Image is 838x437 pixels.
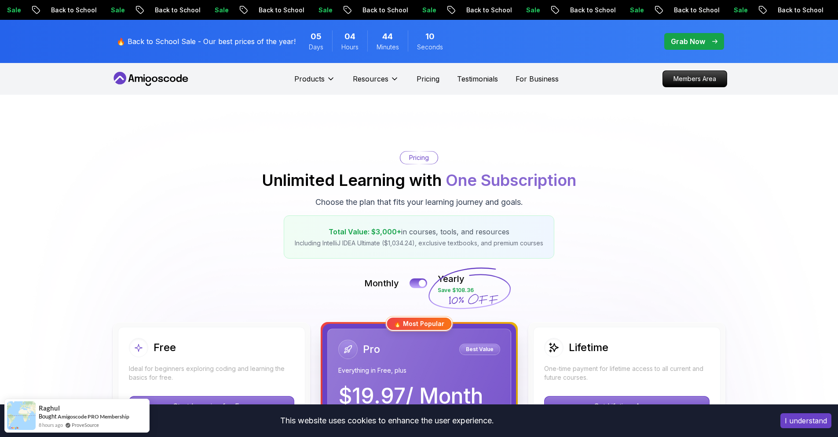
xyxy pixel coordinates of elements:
p: Get Lifetime Access [545,396,709,416]
button: Get Lifetime Access [544,396,710,416]
p: in courses, tools, and resources [295,226,543,237]
p: Products [294,74,325,84]
p: One-time payment for lifetime access to all current and future courses. [544,364,710,382]
span: 44 Minutes [382,30,393,43]
p: Resources [353,74,388,84]
p: Sale [657,6,685,15]
button: Products [294,74,335,91]
p: Back to School [701,6,761,15]
span: 5 Days [311,30,322,43]
span: Raghul [39,404,60,412]
p: Including IntelliJ IDEA Ultimate ($1,034.24), exclusive textbooks, and premium courses [295,239,543,248]
button: Resources [353,74,399,91]
p: Sale [138,6,166,15]
span: 4 Hours [344,30,355,43]
span: One Subscription [446,170,576,190]
a: Start Learning for Free [129,402,294,411]
p: Best Value [461,345,499,354]
span: 8 hours ago [39,421,63,429]
h2: Lifetime [569,341,608,355]
a: Members Area [662,70,727,87]
p: Back to School [390,6,450,15]
p: Sale [346,6,374,15]
p: Back to School [182,6,242,15]
span: Hours [341,43,359,52]
p: Back to School [286,6,346,15]
p: Sale [242,6,270,15]
button: Start Learning for Free [129,396,294,416]
p: Sale [450,6,478,15]
a: For Business [516,74,559,84]
span: Total Value: $3,000+ [329,227,401,236]
p: Members Area [663,71,727,87]
p: Sale [761,6,789,15]
p: Sale [553,6,582,15]
span: Bought [39,413,57,420]
a: Get Lifetime Access [544,402,710,411]
p: Grab Now [671,36,705,47]
p: Sale [34,6,62,15]
img: provesource social proof notification image [7,401,36,430]
span: 10 Seconds [425,30,435,43]
p: Start Learning for Free [129,396,294,416]
h2: Pro [363,342,380,356]
p: Back to School [78,6,138,15]
h2: Free [154,341,176,355]
p: Pricing [409,153,429,162]
span: Minutes [377,43,399,52]
p: $ 19.97 / Month [338,385,483,407]
span: Days [309,43,323,52]
p: Monthly [364,277,399,289]
p: Back to School [597,6,657,15]
a: Pricing [417,74,439,84]
p: Everything in Free, plus [338,366,500,375]
div: This website uses cookies to enhance the user experience. [7,411,767,430]
a: Testimonials [457,74,498,84]
a: ProveSource [72,421,99,429]
span: Seconds [417,43,443,52]
p: Back to School [494,6,553,15]
p: 🔥 Back to School Sale - Our best prices of the year! [117,36,296,47]
h2: Unlimited Learning with [262,171,576,189]
a: Amigoscode PRO Membership [58,413,129,420]
p: Ideal for beginners exploring coding and learning the basics for free. [129,364,294,382]
p: Choose the plan that fits your learning journey and goals. [315,196,523,208]
button: Accept cookies [780,413,831,428]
